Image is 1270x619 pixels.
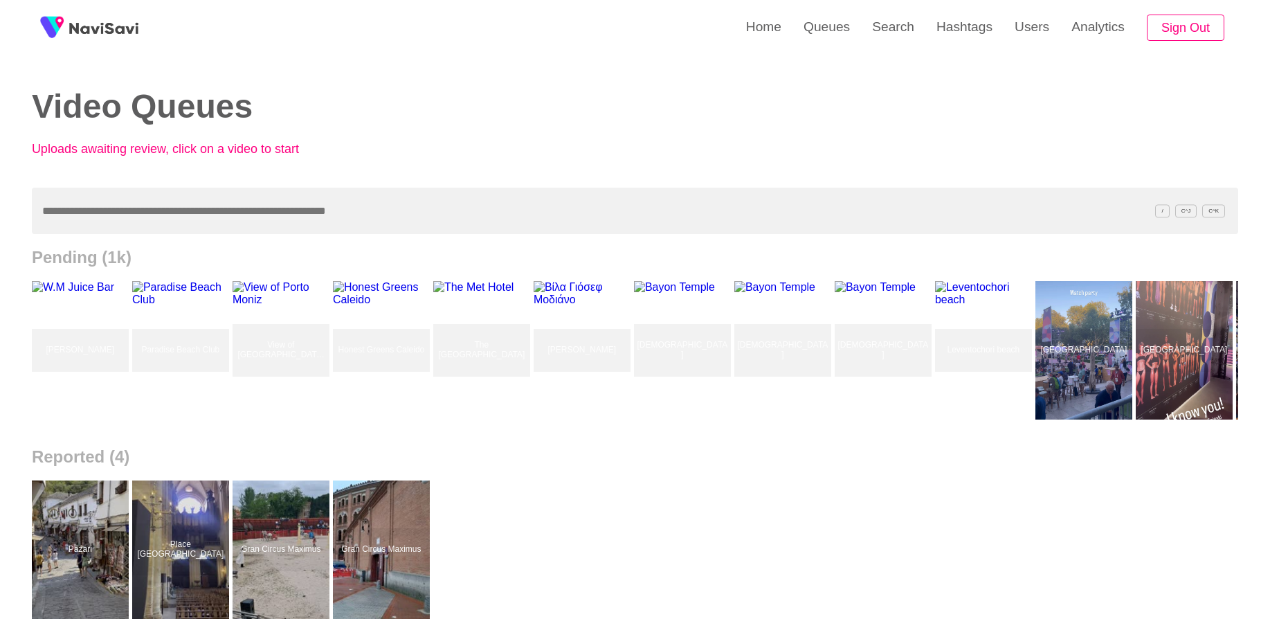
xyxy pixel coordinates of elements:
[32,142,336,156] p: Uploads awaiting review, click on a video to start
[1155,204,1169,217] span: /
[32,89,615,125] h2: Video Queues
[1147,15,1224,42] button: Sign Out
[233,281,333,420] a: View of [GEOGRAPHIC_DATA][PERSON_NAME]View of Porto Moniz
[734,281,835,420] a: [DEMOGRAPHIC_DATA]Bayon Temple
[32,481,132,619] a: PazariPazari
[32,447,1238,467] h2: Reported (4)
[233,481,333,619] a: Gran Circus MaximusGran Circus Maximus
[69,21,138,35] img: fireSpot
[1202,204,1225,217] span: C^K
[433,281,534,420] a: The [GEOGRAPHIC_DATA]The Met Hotel
[32,281,132,420] a: [PERSON_NAME]W.M Juice Bar
[1136,281,1236,420] a: [GEOGRAPHIC_DATA]Palais de Tokyo
[132,281,233,420] a: Paradise Beach ClubParadise Beach Club
[333,481,433,619] a: Gran Circus MaximusGran Circus Maximus
[32,248,1238,267] h2: Pending (1k)
[1035,281,1136,420] a: [GEOGRAPHIC_DATA]Palais de Tokyo
[534,281,634,420] a: [PERSON_NAME]Βίλα Γιόσεφ Μοδιάνο
[35,10,69,45] img: fireSpot
[132,481,233,619] a: Place [GEOGRAPHIC_DATA]Place Basilique Saint Sernin
[333,281,433,420] a: Honest Greens CaleidoHonest Greens Caleido
[634,281,734,420] a: [DEMOGRAPHIC_DATA]Bayon Temple
[1175,204,1197,217] span: C^J
[835,281,935,420] a: [DEMOGRAPHIC_DATA]Bayon Temple
[935,281,1035,420] a: Leventochori beachLeventochori beach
